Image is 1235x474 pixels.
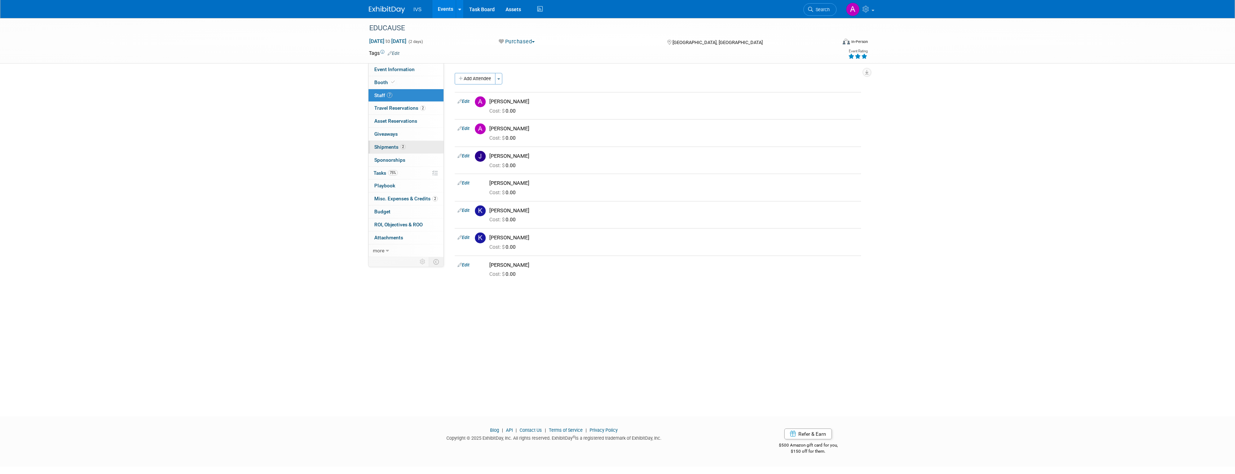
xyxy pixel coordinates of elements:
[543,427,548,433] span: |
[374,105,425,111] span: Travel Reservations
[784,429,832,439] a: Refer & Earn
[374,92,392,98] span: Staff
[369,244,444,257] a: more
[369,167,444,179] a: Tasks75%
[388,170,398,175] span: 75%
[432,196,438,201] span: 2
[374,196,438,201] span: Misc. Expenses & Credits
[373,248,384,253] span: more
[489,162,519,168] span: 0.00
[489,244,519,250] span: 0.00
[489,190,519,195] span: 0.00
[490,427,499,433] a: Blog
[573,435,575,439] sup: ®
[458,208,469,213] a: Edit
[672,40,763,45] span: [GEOGRAPHIC_DATA], [GEOGRAPHIC_DATA]
[489,217,519,222] span: 0.00
[489,135,519,141] span: 0.00
[489,207,858,214] div: [PERSON_NAME]
[374,131,398,137] span: Giveaways
[489,262,858,269] div: [PERSON_NAME]
[458,262,469,268] a: Edit
[369,179,444,192] a: Playbook
[489,217,506,222] span: Cost: $
[489,244,506,250] span: Cost: $
[374,157,405,163] span: Sponsorships
[489,98,858,105] div: [PERSON_NAME]
[458,153,469,158] a: Edit
[374,66,415,72] span: Event Information
[489,108,519,114] span: 0.00
[848,49,868,53] div: Event Rating
[794,38,868,48] div: Event Format
[489,153,858,160] div: [PERSON_NAME]
[803,3,837,16] a: Search
[475,232,486,243] img: K.jpg
[489,190,506,195] span: Cost: $
[458,235,469,240] a: Edit
[384,38,391,44] span: to
[369,76,444,89] a: Booth
[388,51,400,56] a: Edit
[489,271,519,277] span: 0.00
[846,3,860,16] img: Aaron Lentscher
[369,218,444,231] a: ROI, Objectives & ROO
[489,234,858,241] div: [PERSON_NAME]
[475,151,486,162] img: J.jpg
[520,427,542,433] a: Contact Us
[369,38,407,44] span: [DATE] [DATE]
[514,427,519,433] span: |
[374,209,391,214] span: Budget
[369,433,740,442] div: Copyright © 2025 ExhibitDay, Inc. All rights reserved. ExhibitDay is a registered trademark of Ex...
[374,222,423,227] span: ROI, Objectives & ROO
[489,271,506,277] span: Cost: $
[489,135,506,141] span: Cost: $
[506,427,513,433] a: API
[475,123,486,134] img: A.jpg
[584,427,588,433] span: |
[387,92,392,98] span: 7
[369,205,444,218] a: Budget
[750,438,866,454] div: $500 Amazon gift card for you,
[369,102,444,114] a: Travel Reservations2
[391,80,395,84] i: Booth reservation complete
[369,154,444,166] a: Sponsorships
[369,63,444,76] a: Event Information
[369,6,405,13] img: ExhibitDay
[500,427,505,433] span: |
[374,118,417,124] span: Asset Reservations
[369,141,444,153] a: Shipments2
[374,183,395,188] span: Playbook
[489,125,858,132] div: [PERSON_NAME]
[429,257,444,266] td: Toggle Event Tabs
[489,162,506,168] span: Cost: $
[369,231,444,244] a: Attachments
[843,39,850,44] img: Format-Inperson.png
[374,144,406,150] span: Shipments
[369,89,444,102] a: Staff7
[813,7,830,12] span: Search
[416,257,429,266] td: Personalize Event Tab Strip
[475,205,486,216] img: K.jpg
[489,108,506,114] span: Cost: $
[590,427,618,433] a: Privacy Policy
[455,73,495,84] button: Add Attendee
[851,39,868,44] div: In-Person
[374,170,398,176] span: Tasks
[374,79,396,85] span: Booth
[458,99,469,104] a: Edit
[369,192,444,205] a: Misc. Expenses & Credits2
[750,448,866,455] div: $150 off for them.
[369,128,444,140] a: Giveaways
[367,22,826,35] div: EDUCAUSE
[458,181,469,186] a: Edit
[489,180,858,187] div: [PERSON_NAME]
[496,38,538,45] button: Purchased
[374,235,403,240] span: Attachments
[549,427,583,433] a: Terms of Service
[458,126,469,131] a: Edit
[420,105,425,111] span: 2
[369,115,444,127] a: Asset Reservations
[408,39,423,44] span: (2 days)
[400,144,406,149] span: 2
